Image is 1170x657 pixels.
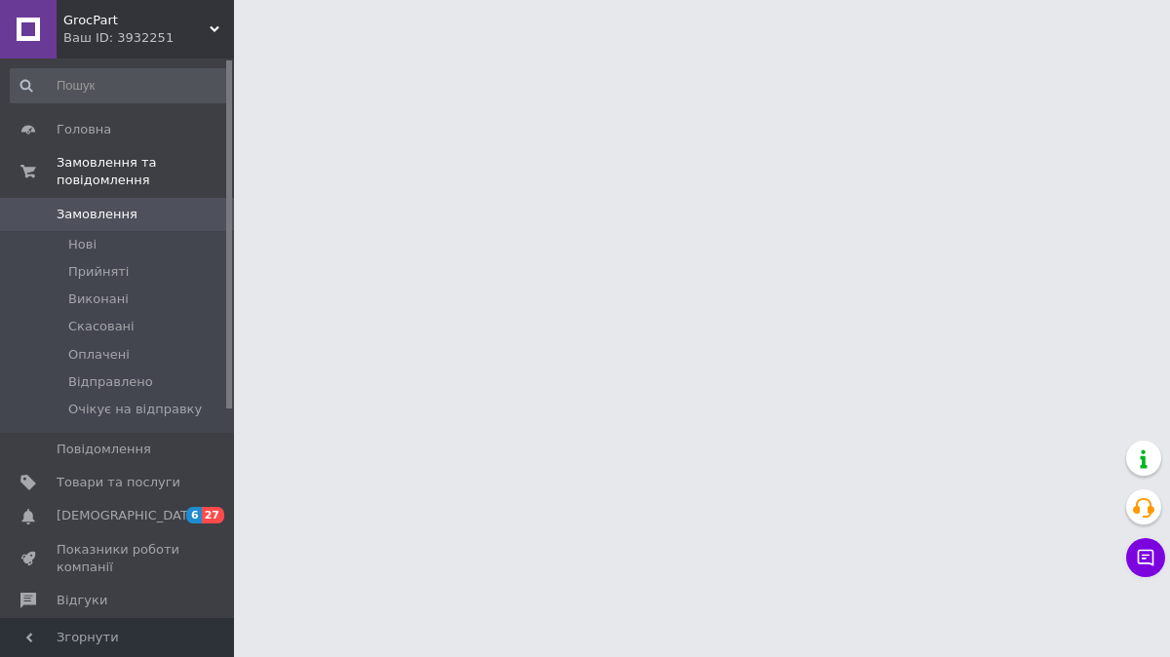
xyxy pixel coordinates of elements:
span: Показники роботи компанії [57,541,180,576]
span: Замовлення та повідомлення [57,154,234,189]
span: Замовлення [57,206,137,223]
span: Очікує на відправку [68,401,202,418]
span: Нові [68,236,97,253]
span: [DEMOGRAPHIC_DATA] [57,507,201,524]
span: Оплачені [68,346,130,364]
input: Пошук [10,68,230,103]
span: Скасовані [68,318,135,335]
span: GrocPart [63,12,210,29]
button: Чат з покупцем [1126,538,1165,577]
span: Товари та послуги [57,474,180,491]
span: Головна [57,121,111,138]
div: Ваш ID: 3932251 [63,29,234,47]
span: Прийняті [68,263,129,281]
span: Виконані [68,290,129,308]
span: 27 [202,507,224,523]
span: 6 [186,507,202,523]
span: Відгуки [57,592,107,609]
span: Відправлено [68,373,153,391]
span: Повідомлення [57,441,151,458]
